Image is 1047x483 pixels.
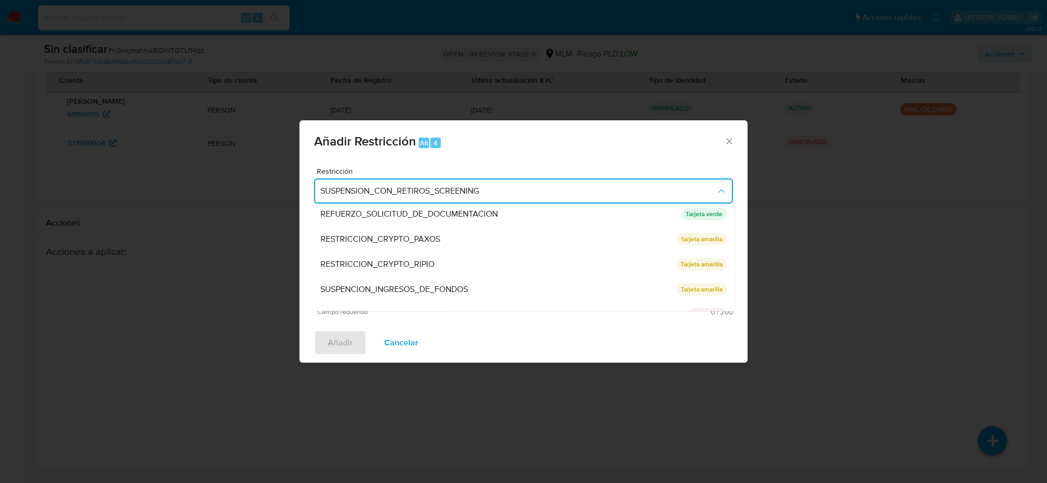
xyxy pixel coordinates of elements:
button: Restriction [314,178,733,204]
button: Cancelar [371,330,432,355]
p: Tarjeta roja [687,308,727,321]
span: SUSPENSION_CUENTA_TRANSACCIONAL [320,309,478,320]
span: REFUERZO_SOLICITUD_DE_DOCUMENTACION [320,209,498,219]
span: 4 [433,138,438,148]
span: RESTRICCION_CRYPTO_RIPIO [320,259,435,269]
span: Alt [420,138,428,148]
button: Cerrar ventana [724,136,733,145]
p: Tarjeta verde [682,208,727,220]
p: Tarjeta amarilla [676,283,727,296]
span: SUSPENCION_INGRESOS_DE_FONDOS [320,284,468,295]
span: Máximo 200 caracteres [525,309,733,316]
span: Cancelar [384,331,418,354]
span: Añadir Restricción [314,132,416,150]
p: Tarjeta amarilla [676,258,727,271]
span: RESTRICCION_CRYPTO_PAXOS [320,234,440,244]
span: Campo requerido [317,308,525,316]
p: Tarjeta amarilla [676,233,727,245]
span: Restricción [317,167,736,175]
span: SUSPENSION_CON_RETIROS_SCREENING [320,186,716,196]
